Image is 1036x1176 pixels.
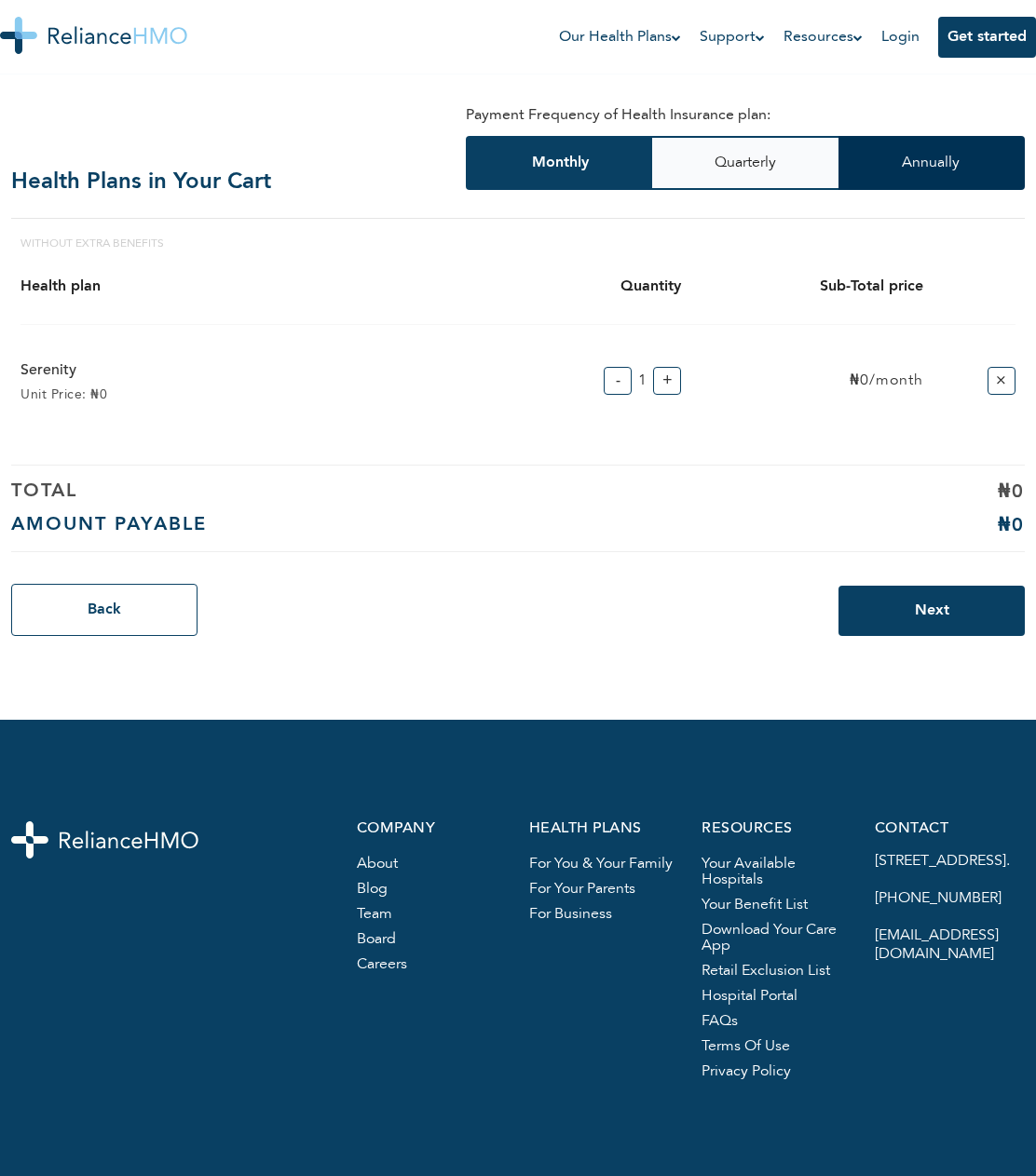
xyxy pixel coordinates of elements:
[529,882,635,897] a: For your parents
[702,964,830,979] a: Retail exclusion list
[998,480,1025,504] p: ₦0
[466,104,1025,127] p: Payment Frequency of Health Insurance plan:
[11,166,384,199] h2: Health Plans in Your Cart
[357,907,392,922] a: team
[702,898,808,912] a: Your benefit list
[495,278,681,296] h4: Quantity
[998,513,1025,537] p: ₦0
[638,373,647,388] span: 1
[784,26,863,48] a: Resources
[700,26,765,48] a: Support
[20,237,1016,250] div: WITHOUT EXTRA BENEFITS
[357,857,398,872] a: About
[357,932,396,947] a: board
[702,1014,738,1029] a: FAQs
[11,821,198,858] img: logo-white.svg
[702,923,837,953] a: Download your care app
[529,907,612,922] a: For business
[875,891,1002,906] a: [PHONE_NUMBER]
[11,584,198,636] button: Back
[653,367,681,395] button: +
[466,136,652,190] button: Monthly
[702,1039,790,1054] a: terms of use
[702,989,797,1004] a: hospital portal
[11,514,430,536] h6: AMOUNT PAYABLE
[702,821,852,837] p: resources
[737,370,923,392] p: ₦0/month
[20,386,440,403] p: Unit Price: ₦0
[838,586,1025,636] button: Next
[20,359,440,382] h6: serenity
[938,17,1036,58] button: Get started
[652,136,838,190] button: Quarterly
[529,821,679,837] p: health plans
[875,854,1010,869] a: [STREET_ADDRESS].
[529,857,673,872] a: For you & your family
[11,480,430,503] h6: TOTAL
[702,857,796,887] a: Your available hospitals
[737,278,923,296] h4: Sub-Total price
[702,1064,791,1079] a: privacy policy
[881,30,920,45] a: Login
[559,26,681,48] a: Our Health Plans
[357,957,407,972] a: careers
[357,882,388,897] a: blog
[875,821,1025,837] p: contact
[357,821,507,837] p: company
[988,367,1016,395] button: ×
[875,928,999,962] a: [EMAIL_ADDRESS][DOMAIN_NAME]
[838,136,1025,190] button: Annually
[604,367,632,395] button: -
[20,278,440,296] h4: Health plan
